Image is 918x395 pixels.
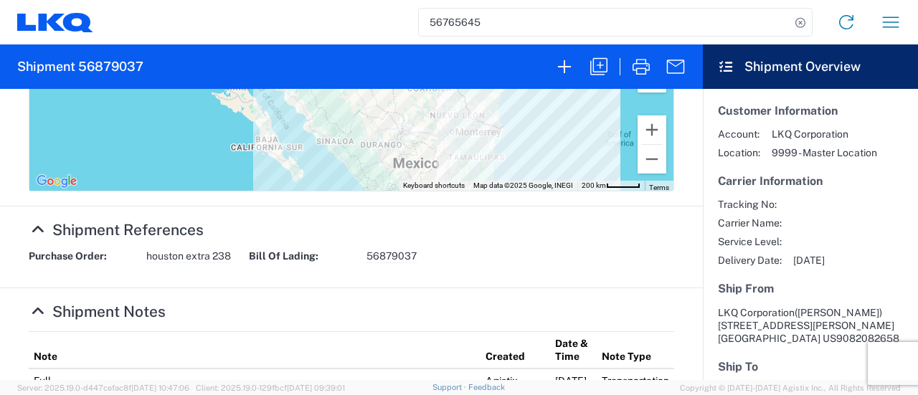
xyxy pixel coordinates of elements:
[473,181,573,189] span: Map data ©2025 Google, INEGI
[718,174,903,188] h5: Carrier Information
[196,384,345,392] span: Client: 2025.19.0-129fbcf
[29,303,166,320] a: Hide Details
[836,333,899,344] span: 9082082658
[703,44,918,89] header: Shipment Overview
[249,249,356,263] strong: Bill Of Lading:
[33,172,80,191] a: Open this area in Google Maps (opens a new window)
[17,384,189,392] span: Server: 2025.19.0-d447cefac8f
[403,181,465,191] button: Keyboard shortcuts
[577,181,645,191] button: Map Scale: 200 km per 44 pixels
[718,128,760,141] span: Account:
[29,221,204,239] a: Hide Details
[795,307,882,318] span: ([PERSON_NAME])
[772,146,877,159] span: 9999 - Master Location
[287,384,345,392] span: [DATE] 09:39:01
[468,383,505,391] a: Feedback
[793,254,825,267] span: [DATE]
[638,115,666,144] button: Zoom in
[649,184,669,191] a: Terms
[638,145,666,173] button: Zoom out
[718,146,760,159] span: Location:
[718,104,903,118] h5: Customer Information
[550,331,597,368] th: Date & Time
[17,58,143,75] h2: Shipment 56879037
[29,331,481,368] th: Note
[718,198,782,211] span: Tracking No:
[718,307,795,318] span: LKQ Corporation
[718,320,894,331] span: [STREET_ADDRESS][PERSON_NAME]
[419,9,790,36] input: Shipment, tracking or reference number
[33,172,80,191] img: Google
[432,383,468,391] a: Support
[718,306,903,345] address: [GEOGRAPHIC_DATA] US
[29,249,136,263] strong: Purchase Order:
[680,381,901,394] span: Copyright © [DATE]-[DATE] Agistix Inc., All Rights Reserved
[772,128,877,141] span: LKQ Corporation
[718,254,782,267] span: Delivery Date:
[718,360,903,373] h5: Ship To
[481,331,550,368] th: Created
[597,331,674,368] th: Note Type
[718,235,782,248] span: Service Level:
[366,249,417,263] span: 56879037
[718,282,903,295] h5: Ship From
[131,384,189,392] span: [DATE] 10:47:06
[146,249,231,263] span: houston extra 238
[582,181,606,189] span: 200 km
[718,216,782,229] span: Carrier Name:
